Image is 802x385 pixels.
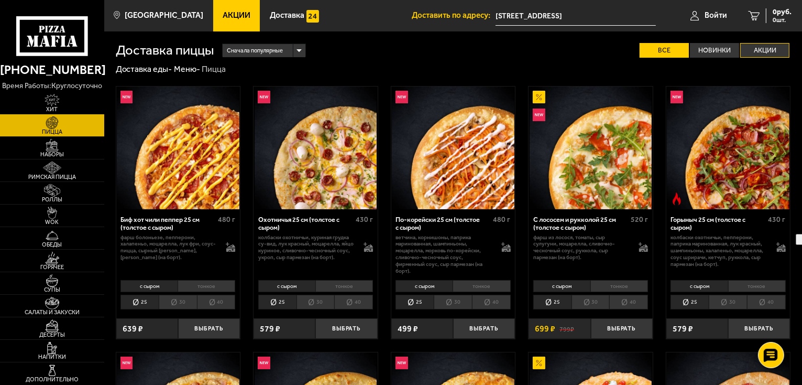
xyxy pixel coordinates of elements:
img: Новинка [258,357,270,369]
li: 25 [671,295,709,309]
button: Выбрать [591,318,653,339]
s: 799 ₽ [559,325,574,333]
li: 40 [747,295,786,309]
button: Выбрать [453,318,515,339]
p: фарш из лосося, томаты, сыр сулугуни, моцарелла, сливочно-чесночный соус, руккола, сыр пармезан (... [533,234,630,261]
li: 40 [197,295,236,309]
img: Новинка [120,91,133,103]
div: Горыныч 25 см (толстое с сыром) [671,216,765,232]
li: 25 [395,295,434,309]
span: Доставка [270,12,304,19]
p: колбаски Охотничьи, пепперони, паприка маринованная, лук красный, шампиньоны, халапеньо, моцарелл... [671,234,767,268]
li: с сыром [395,280,453,292]
li: 40 [334,295,373,309]
img: Охотничья 25 см (толстое с сыром) [255,87,377,209]
span: 579 ₽ [673,325,693,333]
li: 25 [258,295,296,309]
img: С лососем и рукколой 25 см (толстое с сыром) [530,87,652,209]
li: с сыром [671,280,728,292]
img: Новинка [120,357,133,369]
span: Войти [705,12,727,19]
div: Биф хот чили пеппер 25 см (толстое с сыром) [120,216,215,232]
img: Новинка [671,91,683,103]
li: 30 [434,295,472,309]
li: 40 [609,295,648,309]
div: Пицца [202,64,226,75]
span: 699 ₽ [535,325,555,333]
label: Акции [740,43,789,58]
div: С лососем и рукколой 25 см (толстое с сыром) [533,216,628,232]
img: Новинка [395,357,408,369]
img: Новинка [533,109,545,121]
img: Горыныч 25 см (толстое с сыром) [667,87,789,209]
span: 480 г [218,215,235,224]
button: Выбрать [315,318,377,339]
li: с сыром [533,280,590,292]
img: Акционный [533,91,545,103]
li: с сыром [258,280,315,292]
li: 30 [709,295,747,309]
a: Доставка еды- [116,64,172,74]
li: тонкое [453,280,510,292]
span: 0 руб. [773,8,792,16]
li: тонкое [315,280,373,292]
div: Охотничья 25 см (толстое с сыром) [258,216,353,232]
li: тонкое [590,280,648,292]
li: 30 [296,295,335,309]
span: Акции [223,12,250,19]
li: с сыром [120,280,178,292]
span: 0 шт. [773,17,792,23]
span: 579 ₽ [260,325,280,333]
a: Меню- [174,64,200,74]
li: 30 [159,295,197,309]
label: Новинки [690,43,739,58]
input: Ваш адрес доставки [496,6,656,26]
img: Новинка [258,91,270,103]
img: Акционный [533,357,545,369]
a: НовинкаПо-корейски 25 см (толстое с сыром) [391,87,515,209]
p: фарш болоньезе, пепперони, халапеньо, моцарелла, лук фри, соус-пицца, сырный [PERSON_NAME], [PERS... [120,234,217,261]
span: 480 г [493,215,511,224]
li: тонкое [178,280,235,292]
p: колбаски охотничьи, куриная грудка су-вид, лук красный, моцарелла, яйцо куриное, сливочно-чесночн... [258,234,355,261]
h1: Доставка пиццы [116,44,214,57]
img: Новинка [395,91,408,103]
a: НовинкаОхотничья 25 см (толстое с сыром) [254,87,378,209]
a: НовинкаБиф хот чили пеппер 25 см (толстое с сыром) [116,87,240,209]
li: 25 [120,295,159,309]
button: Выбрать [728,318,790,339]
span: Сначала популярные [227,43,283,59]
li: 40 [472,295,511,309]
img: Биф хот чили пеппер 25 см (толстое с сыром) [117,87,239,209]
img: 15daf4d41897b9f0e9f617042186c801.svg [306,10,319,23]
span: 520 г [631,215,648,224]
a: АкционныйНовинкаС лососем и рукколой 25 см (толстое с сыром) [529,87,653,209]
button: Выбрать [178,318,240,339]
img: По-корейски 25 см (толстое с сыром) [392,87,514,209]
li: 30 [572,295,610,309]
span: 430 г [356,215,373,224]
span: 639 ₽ [123,325,143,333]
span: 499 ₽ [398,325,418,333]
span: 430 г [768,215,786,224]
a: НовинкаОстрое блюдоГорыныч 25 см (толстое с сыром) [666,87,790,209]
img: Острое блюдо [671,192,683,205]
span: Доставить по адресу: [412,12,496,19]
li: тонкое [728,280,786,292]
p: ветчина, корнишоны, паприка маринованная, шампиньоны, моцарелла, морковь по-корейски, сливочно-че... [395,234,492,275]
span: [GEOGRAPHIC_DATA] [125,12,203,19]
li: 25 [533,295,572,309]
div: По-корейски 25 см (толстое с сыром) [395,216,490,232]
label: Все [640,43,689,58]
